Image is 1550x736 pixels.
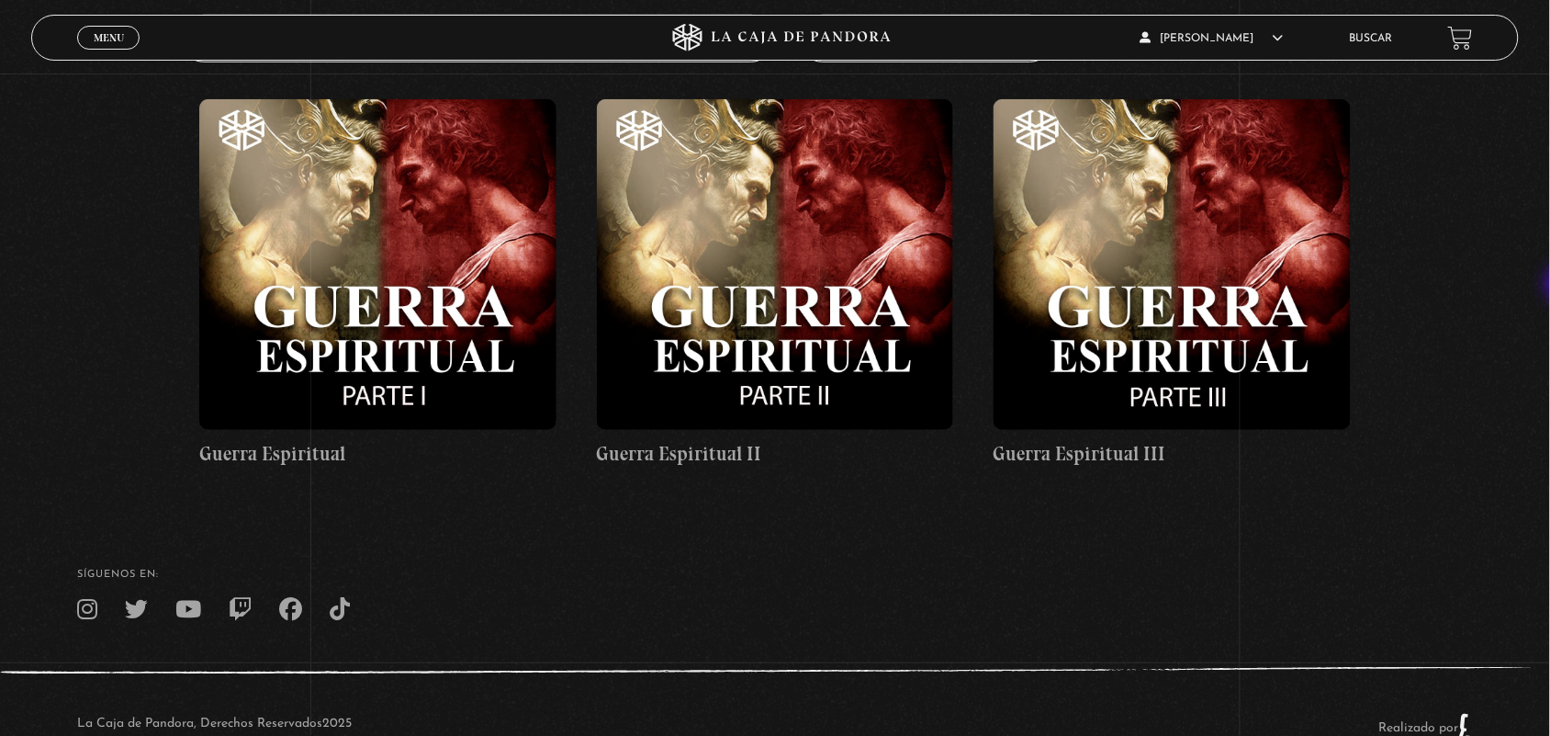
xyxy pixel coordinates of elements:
a: Guerra Espiritual III [994,99,1351,469]
span: Cerrar [87,48,130,61]
a: Guerra Espiritual II [597,99,954,469]
h4: SÍguenos en: [77,570,1472,580]
h4: Guerra Espiritual II [597,439,954,469]
h4: Guerra Espiritual [199,439,556,469]
a: Buscar [1350,33,1393,44]
span: Menu [94,32,124,43]
a: View your shopping cart [1448,26,1473,51]
a: Guerra Espiritual [199,99,556,469]
h4: Guerra Espiritual III [994,439,1351,469]
a: Realizado por [1379,722,1473,736]
span: [PERSON_NAME] [1140,33,1284,44]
